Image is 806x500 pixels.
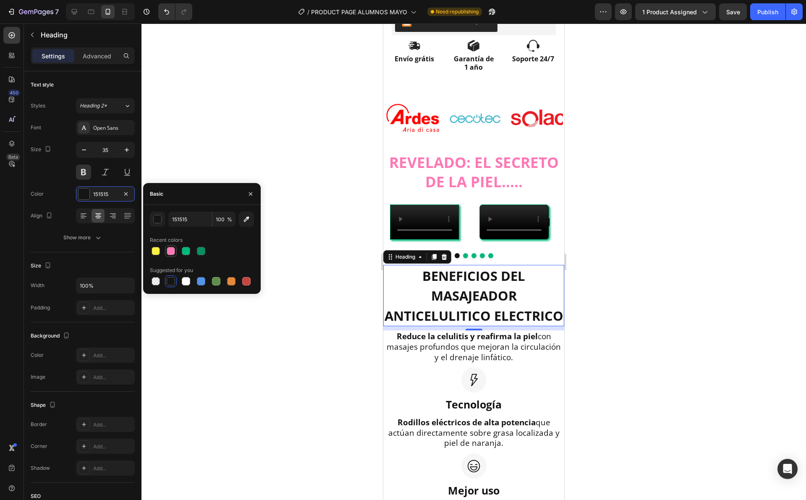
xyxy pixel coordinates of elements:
[14,393,152,404] strong: Rodillos eléctricos de alta potencia
[55,7,59,17] p: 7
[31,330,71,342] div: Background
[31,190,44,198] div: Color
[750,3,785,20] button: Publish
[31,210,54,222] div: Align
[307,8,309,16] span: /
[7,187,30,210] button: Carousel Back Arrow
[7,181,76,216] video: Video
[31,124,41,131] div: Font
[97,181,165,216] video: Video
[13,307,154,318] strong: Reduce la celulitis y reafirma la piel
[83,52,111,60] p: Advanced
[383,24,564,500] iframe: Design area
[150,267,193,274] div: Suggested for you
[80,230,85,235] button: Dot
[31,81,54,89] div: Text style
[3,3,63,20] button: 7
[31,102,45,110] div: Styles
[31,400,58,411] div: Shape
[42,52,65,60] p: Settings
[168,212,212,227] input: Eg: FFFFFF
[1,243,180,301] span: BENEFICIOS DEL MASAJEADOR ANTICELULITICO ELECTRICO
[63,233,102,242] div: Show more
[41,30,131,40] p: Heading
[80,102,107,110] span: Heading 2*
[93,352,133,359] div: Add...
[777,459,798,479] div: Open Intercom Messenger
[31,421,47,428] div: Border
[93,304,133,312] div: Add...
[93,124,133,132] div: Open Sans
[71,230,76,235] button: Dot
[10,230,34,237] div: Heading
[31,442,47,450] div: Corner
[93,421,133,429] div: Add...
[97,230,102,235] button: Dot
[1,308,180,339] p: con masajes profundos que mejoran la circulación y el drenaje linfático.
[31,260,53,272] div: Size
[31,373,45,381] div: Image
[31,464,50,472] div: Shadow
[726,8,740,16] span: Save
[642,8,697,16] span: 1 product assigned
[158,3,192,20] div: Undo/Redo
[150,236,183,244] div: Recent colors
[93,443,133,450] div: Add...
[31,282,44,289] div: Width
[227,216,232,223] span: %
[93,374,133,381] div: Add...
[76,98,135,113] button: Heading 2*
[31,304,50,312] div: Padding
[635,3,716,20] button: 1 product assigned
[31,351,44,359] div: Color
[1,394,180,425] p: que actúan directamente sobre grasa localizada y piel de naranja.
[105,230,110,235] button: Dot
[719,3,747,20] button: Save
[757,8,778,16] div: Publish
[31,144,53,155] div: Size
[76,278,134,293] input: Auto
[151,187,174,210] button: Carousel Next Arrow
[31,230,135,245] button: Show more
[93,191,118,198] div: 151515
[6,154,20,160] div: Beta
[436,8,479,16] span: Need republishing
[93,465,133,472] div: Add...
[311,8,407,16] span: PRODUCT PAGE ALUMNOS MAYO
[31,492,41,500] div: SEO
[8,89,20,96] div: 450
[150,190,163,198] div: Basic
[128,86,182,104] img: [object Object]
[88,230,93,235] button: Dot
